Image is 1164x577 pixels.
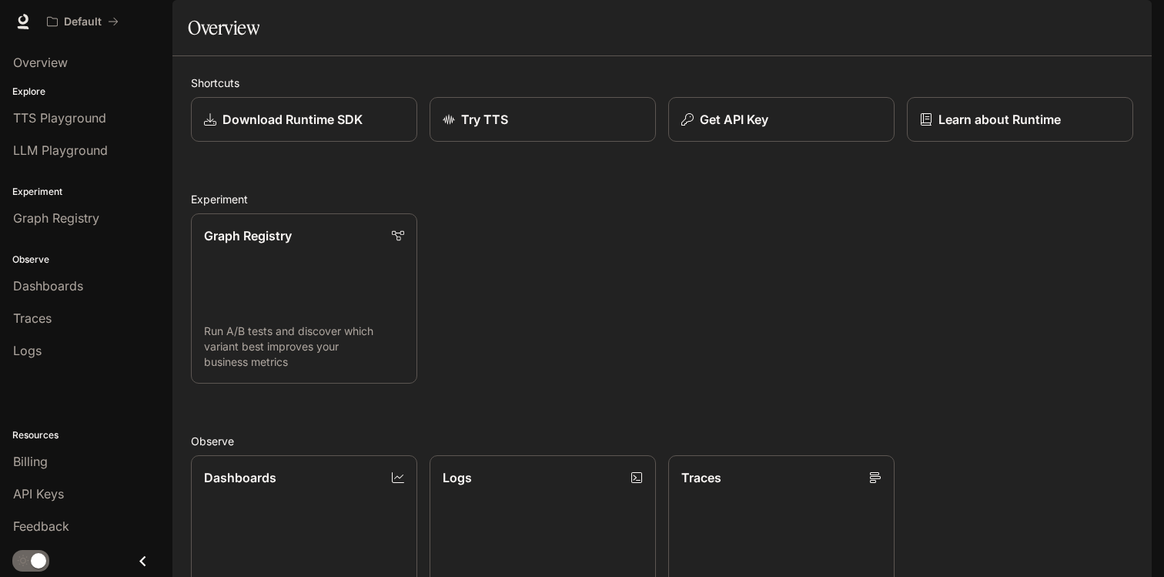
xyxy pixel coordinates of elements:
a: Graph RegistryRun A/B tests and discover which variant best improves your business metrics [191,213,417,384]
p: Download Runtime SDK [222,110,363,129]
h2: Experiment [191,191,1133,207]
p: Default [64,15,102,29]
h2: Shortcuts [191,75,1133,91]
p: Logs [443,468,472,487]
a: Learn about Runtime [907,97,1133,142]
button: All workspaces [40,6,125,37]
p: Dashboards [204,468,276,487]
p: Get API Key [700,110,768,129]
p: Learn about Runtime [938,110,1061,129]
p: Graph Registry [204,226,292,245]
p: Try TTS [461,110,508,129]
h2: Observe [191,433,1133,449]
a: Download Runtime SDK [191,97,417,142]
button: Get API Key [668,97,895,142]
p: Traces [681,468,721,487]
a: Try TTS [430,97,656,142]
h1: Overview [188,12,259,43]
p: Run A/B tests and discover which variant best improves your business metrics [204,324,404,370]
